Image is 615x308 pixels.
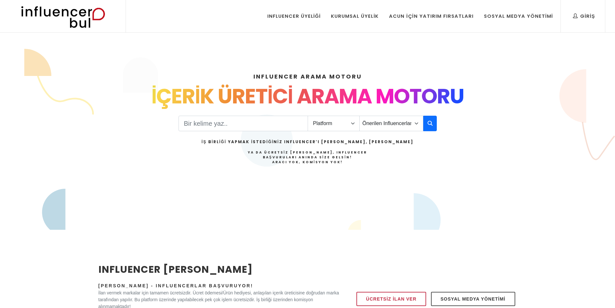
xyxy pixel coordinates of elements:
[98,283,253,288] span: [PERSON_NAME] - Influencerlar Başvuruyor!
[267,13,321,20] div: Influencer Üyeliği
[431,292,515,306] a: Sosyal Medya Yönetimi
[201,139,413,145] h2: İş Birliği Yapmak İstediğiniz Influencer’ı [PERSON_NAME], [PERSON_NAME]
[98,81,517,112] div: İÇERİK ÜRETİCİ ARAMA MOTORU
[573,13,595,20] div: Giriş
[484,13,553,20] div: Sosyal Medya Yönetimi
[366,295,416,303] span: Ücretsiz İlan Ver
[331,13,379,20] div: Kurumsal Üyelik
[356,292,426,306] a: Ücretsiz İlan Ver
[389,13,473,20] div: Acun İçin Yatırım Fırsatları
[98,262,339,277] h2: INFLUENCER [PERSON_NAME]
[201,150,413,165] h4: Ya da Ücretsiz [PERSON_NAME], Influencer Başvuruları Anında Size Gelsin!
[441,295,506,303] span: Sosyal Medya Yönetimi
[179,116,308,131] input: Search
[272,160,343,165] strong: Aracı Yok, Komisyon Yok!
[98,72,517,81] h4: INFLUENCER ARAMA MOTORU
